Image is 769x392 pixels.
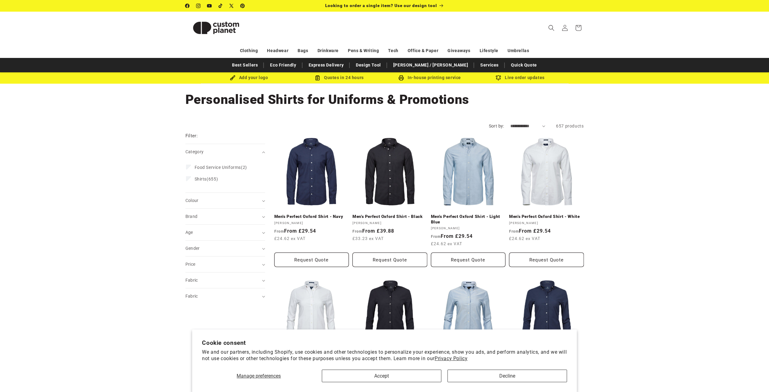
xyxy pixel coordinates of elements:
a: Office & Paper [408,45,438,56]
div: Add your logo [204,74,294,82]
a: Drinkware [318,45,339,56]
a: Headwear [267,45,288,56]
summary: Fabric (0 selected) [185,288,265,304]
button: Manage preferences [202,370,315,382]
button: Decline [447,370,567,382]
img: Order updates [496,75,501,81]
img: Order Updates Icon [315,75,320,81]
button: Request Quote [509,253,584,267]
span: 657 products [556,124,584,128]
a: Design Tool [353,60,384,70]
button: Request Quote [431,253,506,267]
div: Live order updates [475,74,565,82]
a: Custom Planet [183,12,249,44]
a: Quick Quote [508,60,540,70]
a: Giveaways [447,45,470,56]
span: (2) [195,165,247,170]
a: Express Delivery [306,60,347,70]
img: Brush Icon [230,75,235,81]
span: Fabric [185,278,198,283]
a: Men's Perfect Oxford Shirt - Light Blue [431,214,506,225]
a: [PERSON_NAME] / [PERSON_NAME] [390,60,471,70]
a: Clothing [240,45,258,56]
img: In-house printing [398,75,404,81]
button: Request Quote [352,253,427,267]
a: Best Sellers [229,60,261,70]
summary: Brand (0 selected) [185,209,265,224]
a: Pens & Writing [348,45,379,56]
a: Tech [388,45,398,56]
span: Looking to order a single item? Use our design tool [325,3,437,8]
iframe: Chat Widget [738,363,769,392]
span: Fabric [185,294,198,299]
p: We and our partners, including Shopify, use cookies and other technologies to personalize your ex... [202,349,567,362]
label: Sort by: [489,124,504,128]
span: Colour [185,198,199,203]
span: Category [185,149,204,154]
span: Price [185,262,196,267]
span: Manage preferences [237,373,281,379]
span: Gender [185,246,200,251]
summary: Gender (0 selected) [185,241,265,256]
span: Brand [185,214,198,219]
span: Age [185,230,193,235]
div: Quotes in 24 hours [294,74,385,82]
img: Custom Planet [185,14,247,42]
span: Shirts [195,177,207,181]
summary: Colour (0 selected) [185,193,265,208]
a: Men's Perfect Oxford Shirt - Navy [274,214,349,219]
summary: Price [185,257,265,272]
span: (655) [195,176,218,182]
summary: Fabric (0 selected) [185,272,265,288]
summary: Category (0 selected) [185,144,265,160]
a: Lifestyle [480,45,498,56]
a: Men's Perfect Oxford Shirt - White [509,214,584,219]
a: Privacy Policy [435,356,467,361]
button: Request Quote [274,253,349,267]
a: Services [477,60,502,70]
h1: Personalised Shirts for Uniforms & Promotions [185,91,584,108]
a: Bags [298,45,308,56]
button: Accept [322,370,441,382]
div: In-house printing service [385,74,475,82]
a: Umbrellas [508,45,529,56]
summary: Search [545,21,558,35]
summary: Age (0 selected) [185,225,265,240]
a: Men's Perfect Oxford Shirt - Black [352,214,427,219]
h2: Filter: [185,132,198,139]
a: Eco Friendly [267,60,299,70]
span: Food Service Uniforms [195,165,241,170]
h2: Cookie consent [202,339,567,346]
